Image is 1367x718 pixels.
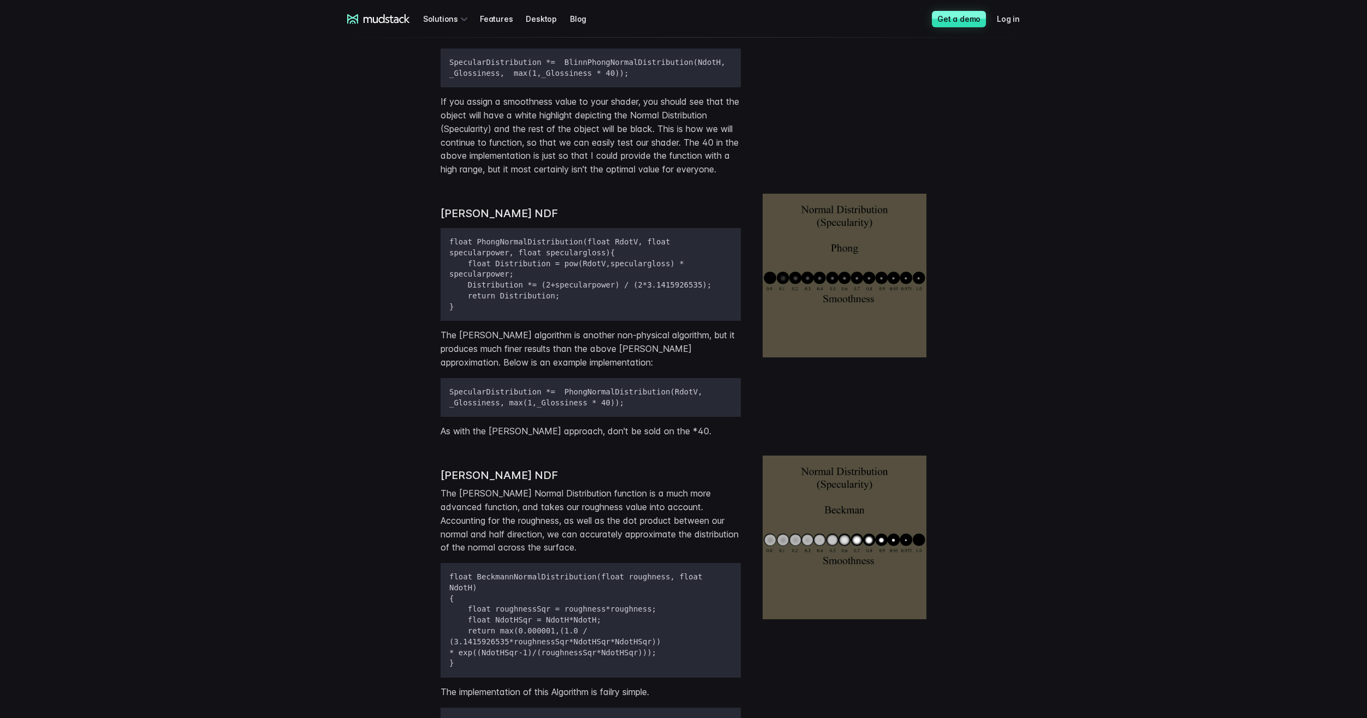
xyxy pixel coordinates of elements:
[480,9,526,29] a: Features
[441,487,741,554] p: The [PERSON_NAME] Normal Distribution function is a much more advanced function, and takes our ro...
[347,14,410,24] a: mudstack logo
[441,685,741,699] p: The implementation of this Algorithm is failry simple.
[763,194,926,357] img: Phong NDF float PhongNormalDistribution(float RdotV, float specularpower, float speculargloss){ f...
[526,9,570,29] a: Desktop
[441,563,741,678] pre: float BeckmannNormalDistribution(float roughness, float NdotH) { float roughnessSqr = roughness*r...
[423,9,471,29] div: Solutions
[441,95,741,176] p: If you assign a smoothness value to your shader, you should see that the object will have a white...
[997,9,1033,29] a: Log in
[441,228,741,321] pre: float PhongNormalDistribution(float RdotV, float specularpower, float speculargloss){ float Distr...
[441,469,741,482] h3: [PERSON_NAME] NDF
[570,9,599,29] a: Blog
[441,328,741,369] p: The [PERSON_NAME] algorithm is another non-physical algorithm, but it produces much finer results...
[763,456,926,619] img: Beckman NDF The Beckman Normal Distribution function is a much more advanced function, and takes ...
[441,207,741,220] h3: [PERSON_NAME] NDF
[441,424,741,438] p: As with the [PERSON_NAME] approach, don't be sold on the *40.
[441,49,741,88] pre: SpecularDistribution *= BlinnPhongNormalDistribution(NdotH, _Glossiness, max(1,_Glossiness * 40));
[441,378,741,417] pre: SpecularDistribution *= PhongNormalDistribution(RdotV, _Glossiness, max(1,_Glossiness * 40));
[932,11,986,27] a: Get a demo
